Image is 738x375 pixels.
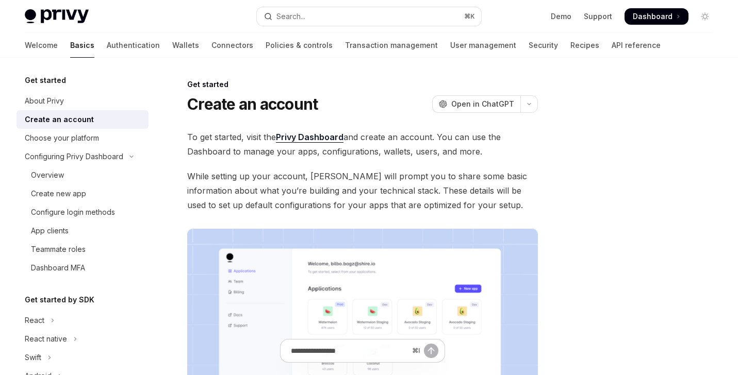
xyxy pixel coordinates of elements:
div: Create an account [25,113,94,126]
button: Open search [257,7,481,26]
a: Create an account [17,110,149,129]
div: Overview [31,169,64,181]
div: App clients [31,225,69,237]
button: Open in ChatGPT [432,95,520,113]
a: API reference [612,33,661,58]
div: Teammate roles [31,243,86,255]
button: Send message [424,344,438,358]
a: Dashboard [625,8,688,25]
a: User management [450,33,516,58]
button: Toggle React native section [17,330,149,348]
span: Dashboard [633,11,673,22]
a: Basics [70,33,94,58]
div: React native [25,333,67,345]
span: Open in ChatGPT [451,99,514,109]
button: Toggle Swift section [17,348,149,367]
a: About Privy [17,92,149,110]
div: React [25,314,44,327]
div: Get started [187,79,538,90]
a: Dashboard MFA [17,259,149,277]
div: Create new app [31,187,86,200]
span: To get started, visit the and create an account. You can use the Dashboard to manage your apps, c... [187,130,538,159]
h5: Get started [25,74,66,87]
a: Create new app [17,184,149,203]
h1: Create an account [187,95,318,113]
div: Dashboard MFA [31,262,85,274]
div: Configure login methods [31,206,115,218]
button: Toggle React section [17,311,149,330]
input: Ask a question... [291,339,408,362]
button: Toggle dark mode [697,8,713,25]
h5: Get started by SDK [25,294,94,306]
div: Search... [276,10,305,23]
a: Connectors [211,33,253,58]
button: Toggle Configuring Privy Dashboard section [17,147,149,166]
a: Teammate roles [17,240,149,259]
a: Support [584,11,612,22]
a: Authentication [107,33,160,58]
img: light logo [25,9,89,24]
a: Security [529,33,558,58]
span: While setting up your account, [PERSON_NAME] will prompt you to share some basic information abou... [187,169,538,212]
a: Configure login methods [17,203,149,221]
a: Privy Dashboard [276,132,343,143]
a: Recipes [570,33,599,58]
a: Transaction management [345,33,438,58]
a: Overview [17,166,149,184]
a: Welcome [25,33,58,58]
a: Policies & controls [266,33,333,58]
a: App clients [17,221,149,240]
span: ⌘ K [464,12,475,21]
div: Configuring Privy Dashboard [25,150,123,163]
a: Demo [551,11,571,22]
div: Swift [25,351,41,364]
a: Wallets [172,33,199,58]
a: Choose your platform [17,129,149,147]
div: About Privy [25,95,64,107]
div: Choose your platform [25,132,99,144]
